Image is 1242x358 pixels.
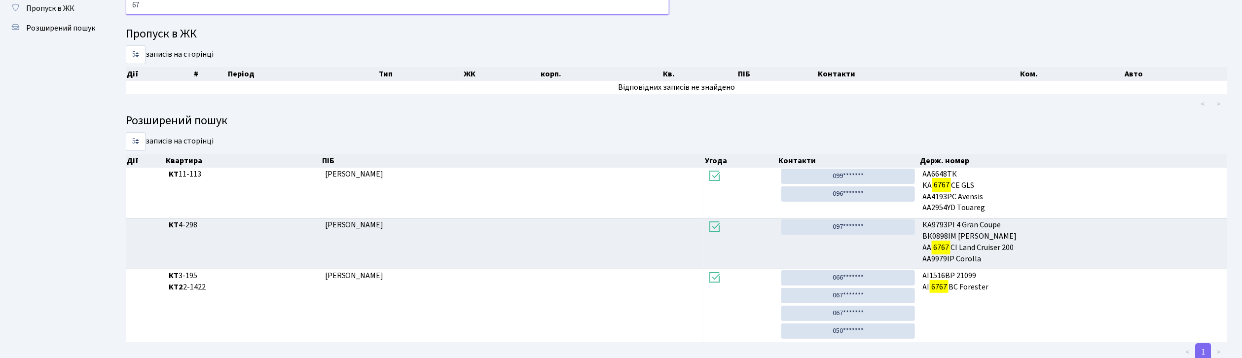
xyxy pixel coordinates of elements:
a: Розширений пошук [5,18,104,38]
mark: 6767 [932,178,951,192]
th: ЖК [463,67,540,81]
th: # [193,67,227,81]
span: 11-113 [169,169,317,180]
span: Розширений пошук [26,23,95,34]
span: Пропуск в ЖК [26,3,74,14]
span: 4-298 [169,219,317,231]
th: Дії [126,154,165,168]
th: Угода [704,154,778,168]
b: КТ [169,219,179,230]
span: 3-195 2-1422 [169,270,317,293]
th: ПІБ [737,67,817,81]
th: Контакти [777,154,919,168]
th: Період [227,67,378,81]
select: записів на сторінці [126,45,146,64]
b: КТ [169,169,179,179]
th: корп. [540,67,662,81]
b: КТ2 [169,282,183,292]
span: [PERSON_NAME] [325,270,384,281]
th: Авто [1124,67,1227,81]
label: записів на сторінці [126,45,214,64]
b: КТ [169,270,179,281]
th: Ком. [1020,67,1124,81]
span: [PERSON_NAME] [325,219,384,230]
select: записів на сторінці [126,132,146,151]
h4: Розширений пошук [126,114,1227,128]
th: Дії [126,67,193,81]
mark: 6767 [932,241,950,254]
th: Кв. [662,67,737,81]
label: записів на сторінці [126,132,214,151]
mark: 6767 [930,280,949,294]
span: [PERSON_NAME] [325,169,384,179]
th: ПІБ [321,154,704,168]
th: Контакти [817,67,1020,81]
td: Відповідних записів не знайдено [126,81,1227,94]
span: АІ1516ВР 21099 АІ ВС Forester [923,270,1223,293]
h4: Пропуск в ЖК [126,27,1227,41]
th: Тип [378,67,463,81]
span: КА9793РІ 4 Gran Coupe ВК0898ІМ [PERSON_NAME] AA CI Land Cruiser 200 АА9979ІР Corolla [923,219,1223,264]
th: Держ. номер [919,154,1227,168]
th: Квартира [165,154,321,168]
span: АА6648ТК KA CE GLS AA4193PC Avensis АА2954YD Touareg [923,169,1223,214]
